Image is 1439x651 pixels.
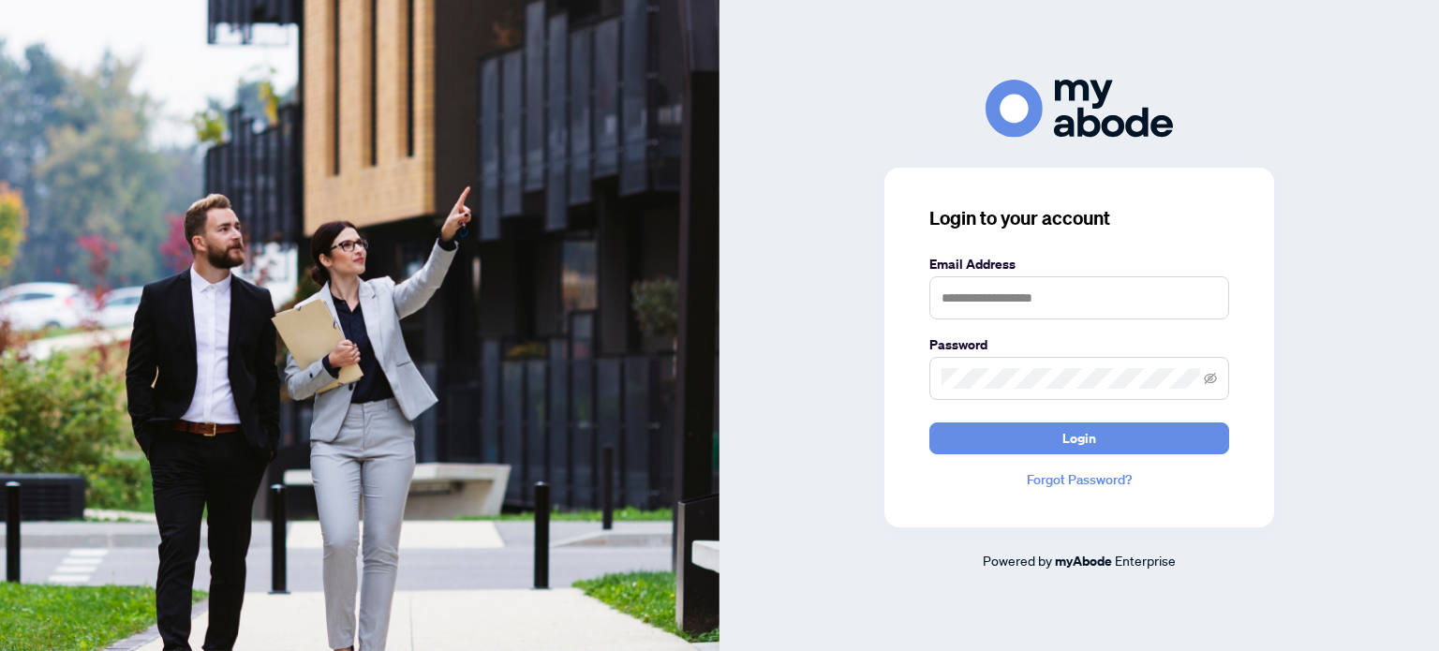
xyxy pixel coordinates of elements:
[929,422,1229,454] button: Login
[929,334,1229,355] label: Password
[1055,551,1112,571] a: myAbode
[986,80,1173,137] img: ma-logo
[1204,372,1217,385] span: eye-invisible
[1062,423,1096,453] span: Login
[1115,552,1176,569] span: Enterprise
[929,205,1229,231] h3: Login to your account
[929,254,1229,274] label: Email Address
[929,469,1229,490] a: Forgot Password?
[983,552,1052,569] span: Powered by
